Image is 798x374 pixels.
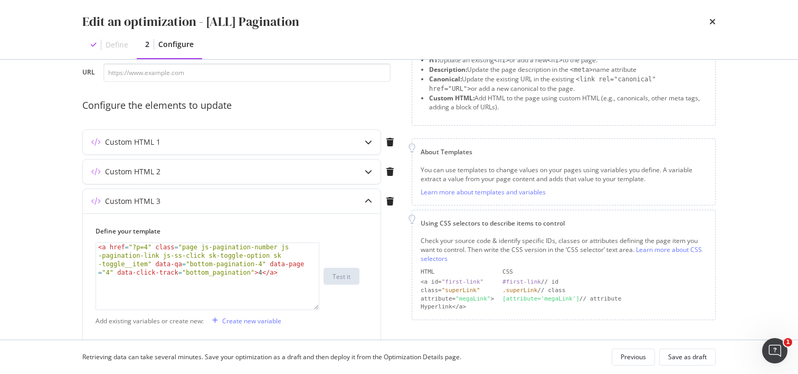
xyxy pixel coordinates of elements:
div: Custom HTML 1 [105,137,160,147]
div: // attribute [502,295,707,303]
div: class= [421,286,494,295]
div: Retrieving data can take several minutes. Save your optimization as a draft and then deploy it fr... [82,352,461,361]
div: 2 [145,39,149,50]
li: Update an existing or add a new to the page. [429,55,707,65]
div: "first-link" [442,278,483,285]
div: Edit an optimization - [ALL] Pagination [82,13,299,31]
div: attribute= > [421,295,494,303]
span: <h1> [547,57,563,64]
div: Previous [621,352,646,361]
strong: H1: [429,55,439,64]
strong: Canonical: [429,74,462,83]
div: Check your source code & identify specific IDs, classes or attributes defining the page item you ... [421,236,707,263]
strong: Custom HTML: [429,93,474,102]
div: Using CSS selectors to describe items to control [421,219,707,228]
span: <link rel="canonical" href="URL"> [429,76,656,92]
div: Add existing variables or create new: [96,316,204,325]
div: <a id= [421,278,494,286]
button: Save as draft [659,349,716,366]
a: Learn more about CSS selectors [421,245,702,263]
div: CSS [502,268,707,276]
div: // id [502,278,707,286]
div: [attribute='megaLink'] [502,295,579,302]
strong: Description: [429,65,467,74]
div: Custom HTML 2 [105,166,160,177]
div: Custom HTML 3 [105,196,160,207]
button: Create new variable [208,312,281,329]
div: times [709,13,716,31]
iframe: Intercom live chat [762,338,787,363]
div: You can use templates to change values on your pages using variables you define. A variable extra... [421,165,707,183]
label: URL [82,68,95,79]
div: Configure the elements to update [82,99,399,113]
button: Previous [612,349,655,366]
div: "megaLink" [455,295,490,302]
li: Add HTML to the page using custom HTML (e.g., canonicals, other meta tags, adding a block of URLs). [429,93,707,111]
div: About Templates [421,147,707,156]
div: "superLink" [442,287,480,294]
div: Test it [332,272,350,281]
span: <h1> [494,57,509,64]
div: HTML [421,268,494,276]
input: https://www.example.com [103,63,391,82]
div: // class [502,286,707,295]
div: Configure [158,39,194,50]
a: Learn more about templates and variables [421,188,546,197]
div: Create new variable [222,316,281,325]
label: Define your template [96,227,359,236]
div: #first-link [502,278,541,285]
span: 1 [784,338,792,347]
li: Update the page description in the name attribute [429,65,707,74]
button: Test it [324,268,359,285]
div: .superLink [502,287,537,294]
li: Update the existing URL in the existing or add a new canonical to the page. [429,74,707,93]
div: Define [106,40,128,50]
div: Save as draft [668,352,707,361]
span: <meta> [570,66,593,73]
div: Hyperlink</a> [421,303,494,311]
